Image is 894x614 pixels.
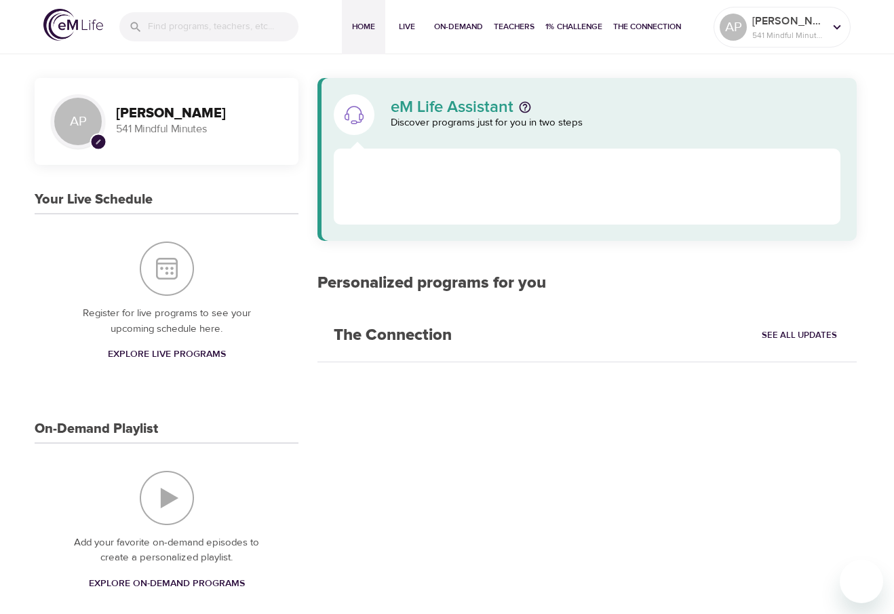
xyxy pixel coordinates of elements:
span: Home [347,20,380,34]
div: AP [720,14,747,41]
span: On-Demand [434,20,483,34]
span: Teachers [494,20,535,34]
p: Register for live programs to see your upcoming schedule here. [62,306,271,337]
a: Explore On-Demand Programs [83,571,250,596]
iframe: Button to launch messaging window [840,560,883,603]
input: Find programs, teachers, etc... [148,12,298,41]
span: See All Updates [762,328,837,343]
span: Live [391,20,423,34]
p: 541 Mindful Minutes [752,29,824,41]
p: 541 Mindful Minutes [116,121,282,137]
h3: On-Demand Playlist [35,421,158,437]
h3: Your Live Schedule [35,192,153,208]
img: eM Life Assistant [343,104,365,126]
p: Discover programs just for you in two steps [391,115,840,131]
p: eM Life Assistant [391,99,513,115]
a: Explore Live Programs [102,342,231,367]
span: 1% Challenge [545,20,602,34]
img: On-Demand Playlist [140,471,194,525]
img: Your Live Schedule [140,242,194,296]
img: logo [43,9,103,41]
h3: [PERSON_NAME] [116,106,282,121]
a: See All Updates [758,325,840,346]
p: Add your favorite on-demand episodes to create a personalized playlist. [62,535,271,566]
span: The Connection [613,20,681,34]
h2: The Connection [317,309,468,362]
h2: Personalized programs for you [317,273,857,293]
span: Explore On-Demand Programs [89,575,245,592]
div: AP [51,94,105,149]
span: Explore Live Programs [108,346,226,363]
p: [PERSON_NAME] [752,13,824,29]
